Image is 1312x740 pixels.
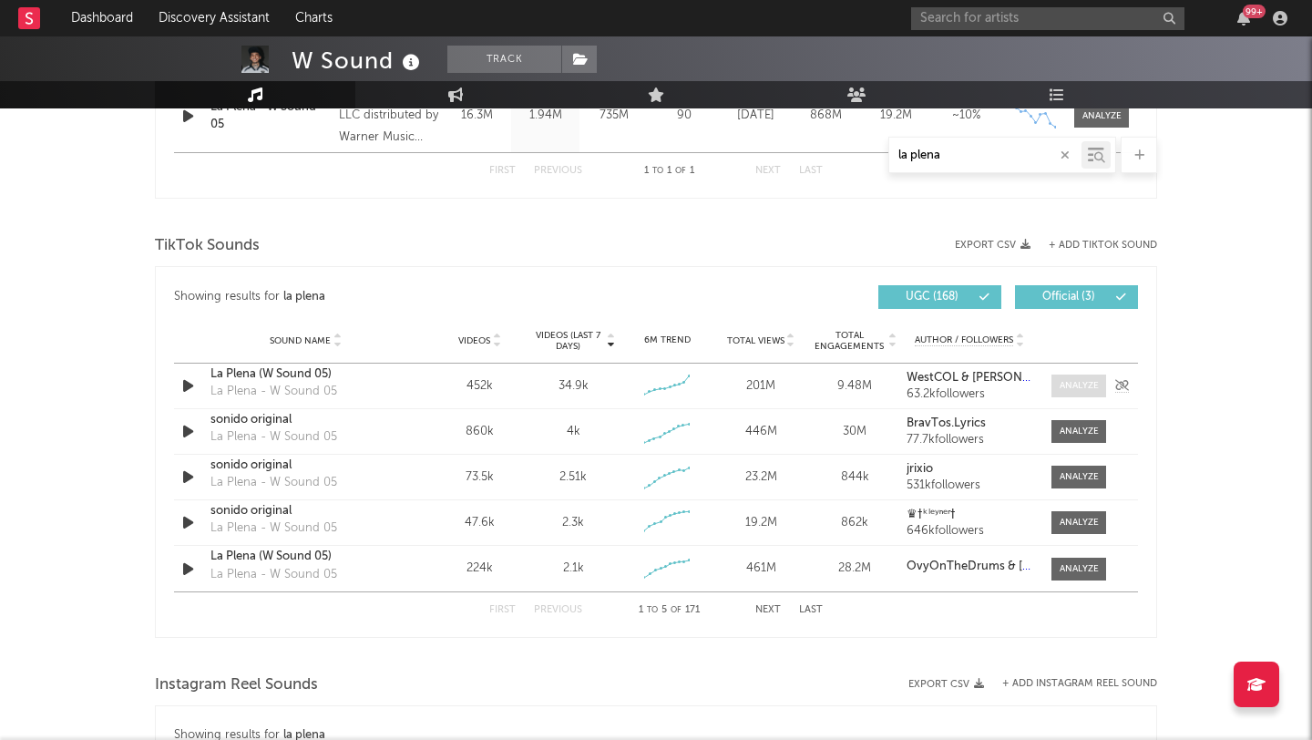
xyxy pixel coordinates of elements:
div: 4k [567,423,580,441]
button: Track [447,46,561,73]
a: ♛†ᵏˡᵉʸⁿᵉʳ† [907,509,1033,521]
button: Export CSV [955,240,1030,251]
div: 531k followers [907,479,1033,492]
div: 461M [719,560,804,578]
span: Author / Followers [915,334,1013,346]
a: jrixio [907,463,1033,476]
span: Total Engagements [813,330,887,352]
strong: OvyOnTheDrums & [PERSON_NAME] & BEÉLE [907,560,1159,572]
a: La Plena (W Sound 05) [210,365,401,384]
button: Next [755,605,781,615]
div: W Sound [292,46,425,76]
div: La Plena - W Sound 05 [210,519,337,538]
div: la plena [283,286,325,308]
div: 735M [584,107,643,125]
button: First [489,605,516,615]
div: 868M [795,107,856,125]
div: © 2025 Kristoman LLC distributed by Warner Music Latina Inc. [339,83,438,149]
div: La Plena - W Sound 05 [210,428,337,447]
div: 63.2k followers [907,388,1033,401]
span: Videos [458,335,490,346]
div: 1.94M [516,107,575,125]
div: 6M Trend [625,334,710,347]
div: 646k followers [907,525,1033,538]
strong: BravTos.Lyrics [907,417,986,429]
div: 224k [437,560,522,578]
span: UGC ( 168 ) [890,292,974,303]
button: Previous [534,605,582,615]
div: 23.2M [719,468,804,487]
div: 19.2M [866,107,927,125]
div: 47.6k [437,514,522,532]
div: 28.2M [813,560,897,578]
div: 99 + [1243,5,1266,18]
div: 9.48M [813,377,897,396]
button: UGC(168) [878,285,1001,309]
a: La Plena - W Sound 05 [210,98,330,134]
a: sonido original [210,502,401,520]
div: La Plena - W Sound 05 [210,383,337,401]
a: sonido original [210,411,401,429]
div: Showing results for [174,285,656,309]
div: 2.1k [563,560,584,578]
div: 16.3M [447,107,507,125]
a: OvyOnTheDrums & [PERSON_NAME] & BEÉLE [907,560,1033,573]
span: Instagram Reel Sounds [155,674,318,696]
button: Export CSV [908,679,984,690]
div: 201M [719,377,804,396]
a: sonido original [210,457,401,475]
button: Last [799,605,823,615]
div: 2.3k [562,514,584,532]
strong: ♛†ᵏˡᵉʸⁿᵉʳ† [907,509,957,520]
span: TikTok Sounds [155,235,260,257]
div: [DATE] [725,107,786,125]
button: 99+ [1237,11,1250,26]
a: La Plena (W Sound 05) [210,548,401,566]
span: Total Views [727,335,784,346]
button: + Add Instagram Reel Sound [1002,679,1157,689]
div: 34.9k [559,377,589,396]
strong: WestCOL & [PERSON_NAME] & OvyOnTheDrums [907,372,1178,384]
a: WestCOL & [PERSON_NAME] & OvyOnTheDrums [907,372,1033,385]
span: to [652,167,663,175]
div: La Plena - W Sound 05 [210,566,337,584]
div: + Add Instagram Reel Sound [984,679,1157,689]
span: Official ( 3 ) [1027,292,1111,303]
input: Search by song name or URL [889,149,1081,163]
div: 30M [813,423,897,441]
span: to [647,606,658,614]
div: 860k [437,423,522,441]
div: La Plena - W Sound 05 [210,474,337,492]
input: Search for artists [911,7,1184,30]
button: + Add TikTok Sound [1049,241,1157,251]
span: Videos (last 7 days) [531,330,605,352]
span: Sound Name [270,335,331,346]
span: of [675,167,686,175]
button: + Add TikTok Sound [1030,241,1157,251]
div: 452k [437,377,522,396]
div: 73.5k [437,468,522,487]
div: 1 5 171 [619,600,719,622]
button: Official(3) [1015,285,1138,309]
div: 90 [652,107,716,125]
strong: jrixio [907,463,933,475]
div: 77.7k followers [907,434,1033,447]
div: 2.51k [559,468,587,487]
span: of [671,606,682,614]
div: 446M [719,423,804,441]
div: 19.2M [719,514,804,532]
div: ~ 10 % [936,107,997,125]
div: 862k [813,514,897,532]
div: 844k [813,468,897,487]
a: BravTos.Lyrics [907,417,1033,430]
